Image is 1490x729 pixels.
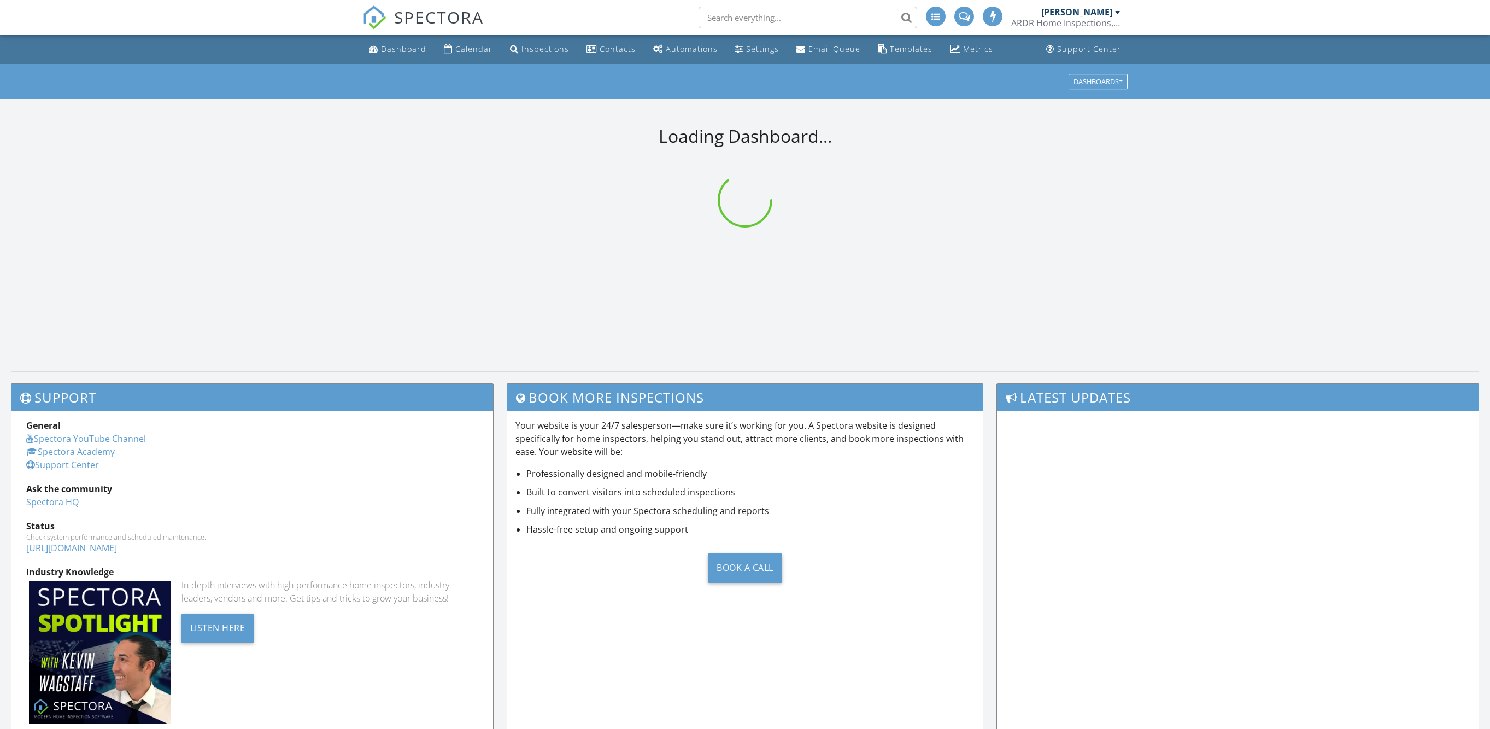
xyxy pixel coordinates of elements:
a: Email Queue [792,39,865,60]
a: Book a Call [515,545,974,591]
div: In-depth interviews with high-performance home inspectors, industry leaders, vendors and more. Ge... [181,579,479,605]
div: Support Center [1057,44,1121,54]
div: Email Queue [808,44,860,54]
div: ARDR Home Inspections, LLC. [1011,18,1121,28]
div: Check system performance and scheduled maintenance. [26,533,478,541]
div: Listen Here [181,614,254,643]
a: Automations (Advanced) [649,39,722,60]
div: Book a Call [708,553,782,583]
li: Hassle-free setup and ongoing support [526,523,974,536]
a: Spectora Academy [26,446,115,458]
a: Templates [873,39,937,60]
a: Spectora YouTube Channel [26,433,146,445]
h3: Support [11,384,493,411]
a: Calendar [439,39,497,60]
li: Professionally designed and mobile-friendly [526,467,974,480]
div: Dashboard [381,44,426,54]
a: Spectora HQ [26,496,79,508]
div: Contacts [600,44,636,54]
div: Status [26,520,478,533]
div: Inspections [521,44,569,54]
input: Search everything... [699,7,917,28]
button: Dashboards [1069,74,1128,89]
a: Support Center [26,459,99,471]
a: SPECTORA [362,15,484,38]
div: Settings [746,44,779,54]
img: The Best Home Inspection Software - Spectora [362,5,386,30]
h3: Book More Inspections [507,384,982,411]
a: Listen Here [181,621,254,633]
h3: Latest Updates [997,384,1479,411]
div: Metrics [963,44,993,54]
a: Contacts [582,39,640,60]
div: Templates [890,44,932,54]
div: Automations [666,44,718,54]
div: Dashboards [1073,78,1123,85]
div: Calendar [455,44,492,54]
div: [PERSON_NAME] [1041,7,1112,18]
p: Your website is your 24/7 salesperson—make sure it’s working for you. A Spectora website is desig... [515,419,974,458]
a: Metrics [946,39,998,60]
a: Dashboard [365,39,431,60]
a: Settings [731,39,783,60]
div: Industry Knowledge [26,565,478,579]
a: Inspections [506,39,573,60]
div: Ask the community [26,482,478,495]
a: [URL][DOMAIN_NAME] [26,542,117,554]
strong: General [26,419,61,431]
li: Fully integrated with your Spectora scheduling and reports [526,504,974,517]
li: Built to convert visitors into scheduled inspections [526,486,974,499]
span: SPECTORA [394,5,484,28]
img: Spectoraspolightmain [29,581,171,724]
a: Support Center [1042,39,1125,60]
